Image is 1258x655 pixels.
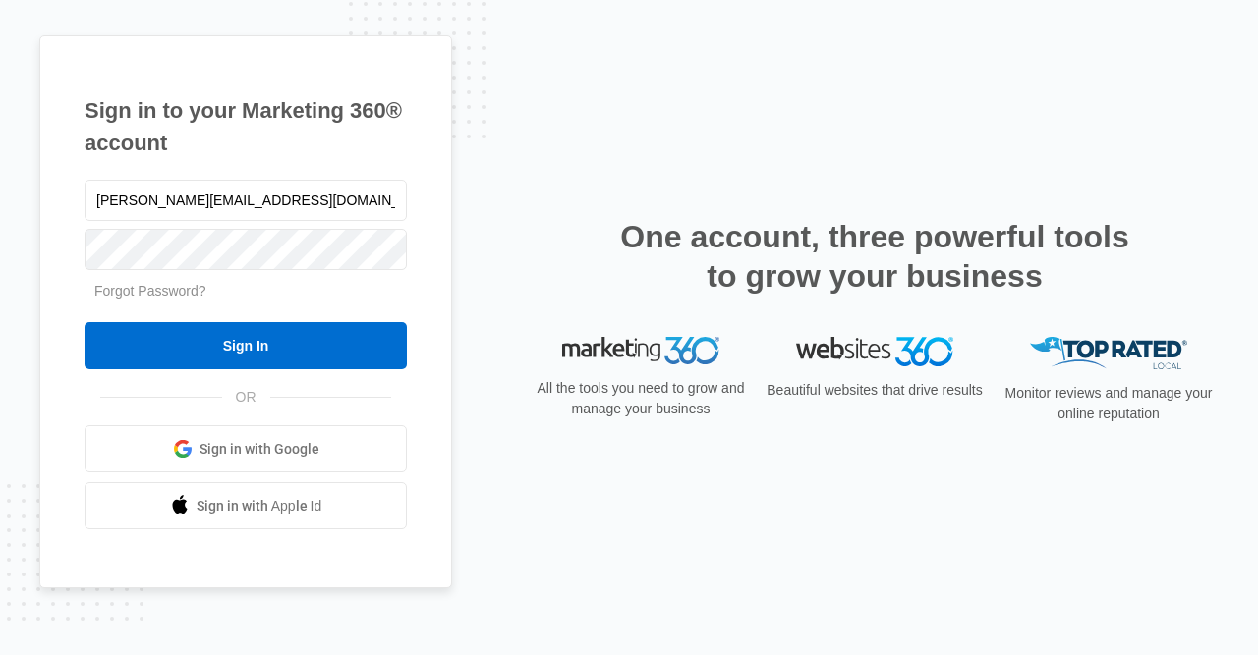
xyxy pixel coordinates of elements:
p: All the tools you need to grow and manage your business [531,378,751,419]
img: Top Rated Local [1030,337,1187,369]
input: Email [85,180,407,221]
h1: Sign in to your Marketing 360® account [85,94,407,159]
img: Marketing 360 [562,337,719,364]
p: Monitor reviews and manage your online reputation [999,383,1219,424]
span: Sign in with Google [200,439,319,460]
span: Sign in with Apple Id [197,496,322,517]
a: Sign in with Apple Id [85,482,407,529]
input: Sign In [85,322,407,369]
h2: One account, three powerful tools to grow your business [614,217,1135,296]
span: OR [222,387,270,408]
a: Forgot Password? [94,283,206,299]
a: Sign in with Google [85,425,407,472]
img: Websites 360 [796,337,953,365]
p: Beautiful websites that drive results [765,380,985,401]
